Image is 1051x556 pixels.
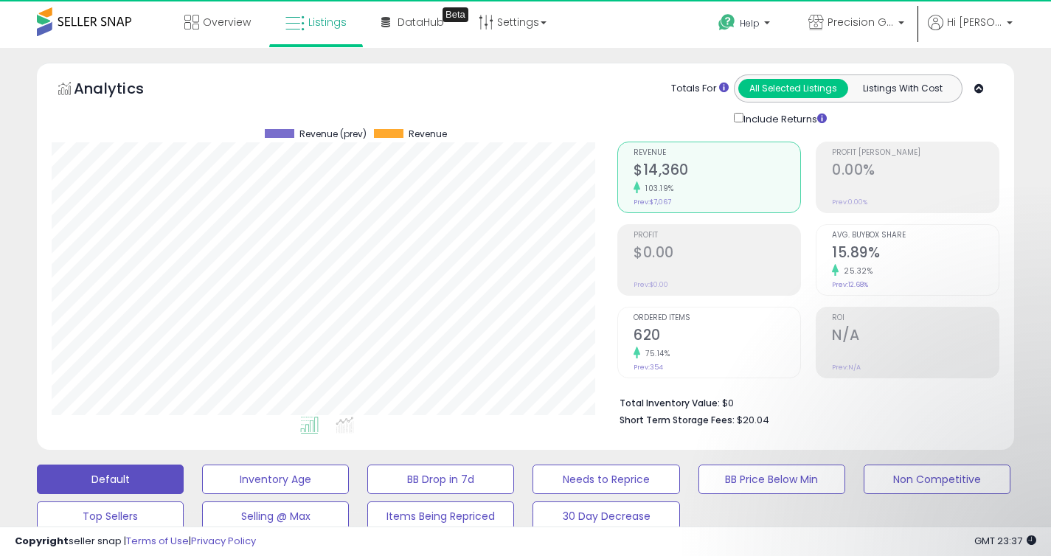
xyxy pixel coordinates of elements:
div: seller snap | | [15,535,256,549]
button: BB Price Below Min [698,465,845,494]
small: Prev: 354 [634,363,663,372]
small: Prev: N/A [832,363,861,372]
small: Prev: $0.00 [634,280,668,289]
span: Precision Gear Pro [828,15,894,29]
span: Profit [634,232,800,240]
h2: $0.00 [634,244,800,264]
span: Hi [PERSON_NAME] [947,15,1002,29]
span: Profit [PERSON_NAME] [832,149,999,157]
small: Prev: $7,067 [634,198,671,206]
span: Revenue [634,149,800,157]
div: Tooltip anchor [443,7,468,22]
div: Include Returns [723,110,844,127]
b: Short Term Storage Fees: [620,414,735,426]
a: Help [707,2,785,48]
span: Listings [308,15,347,29]
b: Total Inventory Value: [620,397,720,409]
small: Prev: 0.00% [832,198,867,206]
button: Items Being Repriced [367,501,514,531]
small: 75.14% [640,348,670,359]
button: Needs to Reprice [533,465,679,494]
button: Selling @ Max [202,501,349,531]
h2: $14,360 [634,161,800,181]
a: Privacy Policy [191,534,256,548]
button: BB Drop in 7d [367,465,514,494]
strong: Copyright [15,534,69,548]
button: Default [37,465,184,494]
i: Get Help [718,13,736,32]
h5: Analytics [74,78,173,102]
span: Revenue [409,129,447,139]
span: DataHub [398,15,444,29]
button: Top Sellers [37,501,184,531]
h2: 15.89% [832,244,999,264]
span: $20.04 [737,413,769,427]
button: 30 Day Decrease [533,501,679,531]
span: Revenue (prev) [299,129,367,139]
small: Prev: 12.68% [832,280,868,289]
button: Listings With Cost [847,79,957,98]
h2: N/A [832,327,999,347]
small: 25.32% [839,265,873,277]
span: Help [740,17,760,29]
li: $0 [620,393,988,411]
span: Ordered Items [634,314,800,322]
span: Overview [203,15,251,29]
button: Inventory Age [202,465,349,494]
small: 103.19% [640,183,674,194]
button: All Selected Listings [738,79,848,98]
div: Totals For [671,82,729,96]
h2: 0.00% [832,161,999,181]
a: Terms of Use [126,534,189,548]
span: Avg. Buybox Share [832,232,999,240]
span: ROI [832,314,999,322]
a: Hi [PERSON_NAME] [928,15,1013,48]
h2: 620 [634,327,800,347]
